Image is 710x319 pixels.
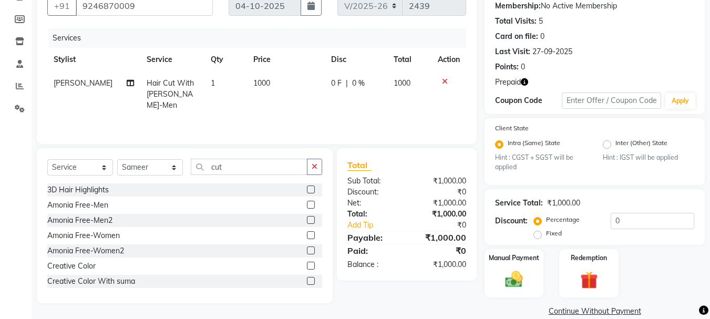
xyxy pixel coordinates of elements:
[346,78,348,89] span: |
[487,306,703,317] a: Continue Without Payment
[665,93,695,109] button: Apply
[407,231,474,244] div: ₹1,000.00
[495,198,543,209] div: Service Total:
[47,276,135,287] div: Creative Color With suma
[495,1,541,12] div: Membership:
[339,259,407,270] div: Balance :
[546,215,580,224] label: Percentage
[407,176,474,187] div: ₹1,000.00
[508,138,560,151] label: Intra (Same) State
[339,231,407,244] div: Payable:
[339,220,418,231] a: Add Tip
[47,261,96,272] div: Creative Color
[407,209,474,220] div: ₹1,000.00
[140,48,204,71] th: Service
[495,95,561,106] div: Coupon Code
[407,187,474,198] div: ₹0
[495,1,694,12] div: No Active Membership
[615,138,667,151] label: Inter (Other) State
[495,31,538,42] div: Card on file:
[147,78,194,110] span: Hair Cut With [PERSON_NAME]-Men
[191,159,307,175] input: Search or Scan
[47,184,109,195] div: 3D Hair Highlights
[575,269,603,291] img: _gift.svg
[547,198,580,209] div: ₹1,000.00
[253,78,270,88] span: 1000
[211,78,215,88] span: 1
[431,48,466,71] th: Action
[54,78,112,88] span: [PERSON_NAME]
[47,215,112,226] div: Amonia Free-Men2
[489,253,539,263] label: Manual Payment
[407,198,474,209] div: ₹1,000.00
[407,244,474,257] div: ₹0
[247,48,325,71] th: Price
[571,253,607,263] label: Redemption
[540,31,544,42] div: 0
[47,245,124,256] div: Amonia Free-Women2
[325,48,387,71] th: Disc
[603,153,694,162] small: Hint : IGST will be applied
[352,78,365,89] span: 0 %
[407,259,474,270] div: ₹1,000.00
[47,230,120,241] div: Amonia Free-Women
[562,92,661,109] input: Enter Offer / Coupon Code
[339,209,407,220] div: Total:
[495,61,519,73] div: Points:
[339,244,407,257] div: Paid:
[48,28,474,48] div: Services
[331,78,342,89] span: 0 F
[521,61,525,73] div: 0
[495,16,537,27] div: Total Visits:
[495,46,530,57] div: Last Visit:
[495,215,528,227] div: Discount:
[339,176,407,187] div: Sub Total:
[47,200,108,211] div: Amonia Free-Men
[387,48,432,71] th: Total
[339,187,407,198] div: Discount:
[394,78,410,88] span: 1000
[47,48,140,71] th: Stylist
[495,77,521,88] span: Prepaid
[495,153,586,172] small: Hint : CGST + SGST will be applied
[532,46,572,57] div: 27-09-2025
[347,160,372,171] span: Total
[539,16,543,27] div: 5
[418,220,475,231] div: ₹0
[500,269,528,289] img: _cash.svg
[495,124,529,133] label: Client State
[339,198,407,209] div: Net:
[204,48,247,71] th: Qty
[546,229,562,238] label: Fixed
